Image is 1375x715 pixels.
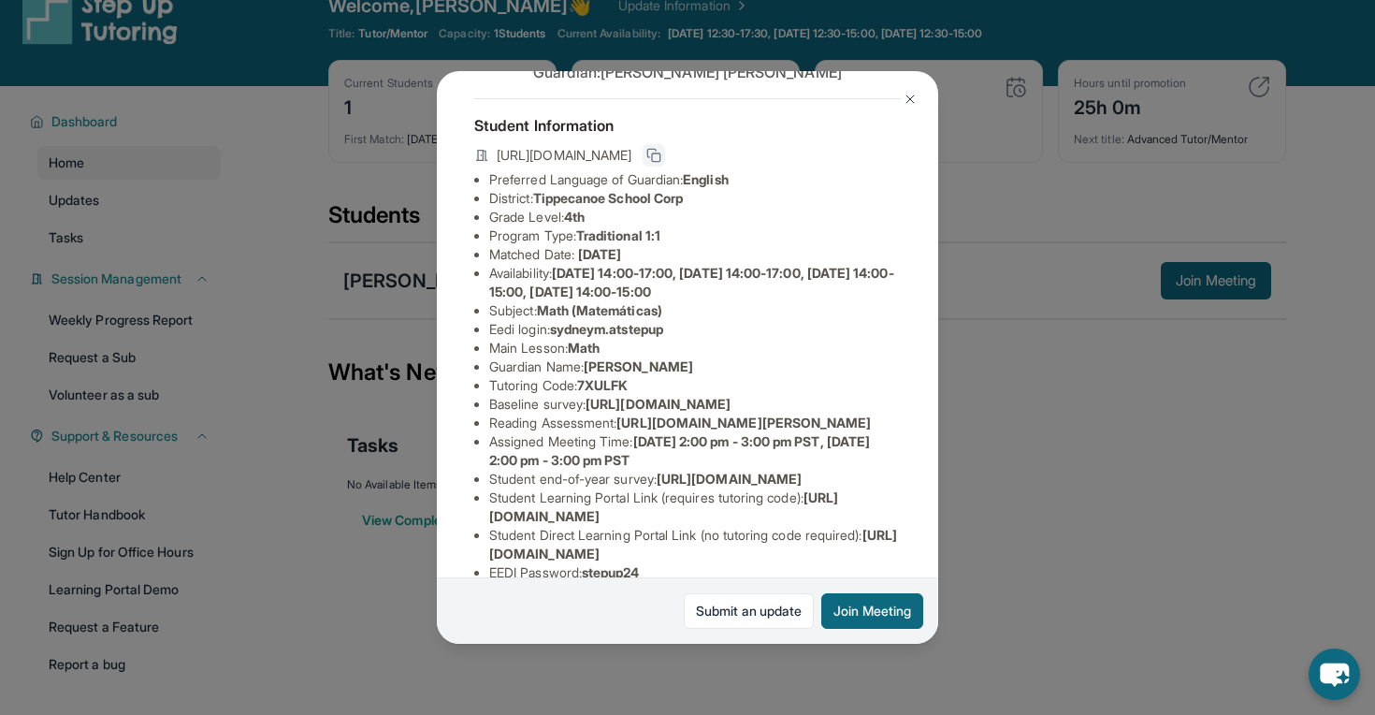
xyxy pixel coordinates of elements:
span: 4th [564,209,585,225]
span: English [683,171,729,187]
a: Submit an update [684,593,814,629]
span: [URL][DOMAIN_NAME] [497,146,631,165]
span: [DATE] [578,246,621,262]
li: District: [489,189,901,208]
li: Availability: [489,264,901,301]
button: chat-button [1309,649,1360,700]
li: Student end-of-year survey : [489,470,901,489]
li: Guardian Name : [489,357,901,376]
span: Math (Matemáticas) [537,302,662,318]
li: Subject : [489,301,901,320]
li: Grade Level: [489,208,901,226]
button: Join Meeting [821,593,923,629]
li: Assigned Meeting Time : [489,432,901,470]
span: Tippecanoe School Corp [533,190,684,206]
li: Preferred Language of Guardian: [489,170,901,189]
li: Matched Date: [489,245,901,264]
span: [PERSON_NAME] [584,358,693,374]
img: Close Icon [903,92,918,107]
span: [URL][DOMAIN_NAME][PERSON_NAME] [616,415,871,430]
span: 7XULFK [577,377,628,393]
li: Program Type: [489,226,901,245]
li: Eedi login : [489,320,901,339]
li: Student Learning Portal Link (requires tutoring code) : [489,489,901,526]
li: Main Lesson : [489,339,901,357]
p: Guardian: [PERSON_NAME] [PERSON_NAME] [474,61,901,83]
span: [URL][DOMAIN_NAME] [657,471,802,487]
li: EEDI Password : [489,563,901,582]
h4: Student Information [474,114,901,137]
span: stepup24 [582,564,640,580]
li: Baseline survey : [489,395,901,414]
li: Tutoring Code : [489,376,901,395]
button: Copy link [643,144,665,167]
span: sydneym.atstepup [550,321,663,337]
span: Math [568,340,600,356]
span: [DATE] 2:00 pm - 3:00 pm PST, [DATE] 2:00 pm - 3:00 pm PST [489,433,870,468]
li: Reading Assessment : [489,414,901,432]
span: [DATE] 14:00-17:00, [DATE] 14:00-17:00, [DATE] 14:00-15:00, [DATE] 14:00-15:00 [489,265,894,299]
li: Student Direct Learning Portal Link (no tutoring code required) : [489,526,901,563]
span: [URL][DOMAIN_NAME] [586,396,731,412]
span: Traditional 1:1 [576,227,660,243]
